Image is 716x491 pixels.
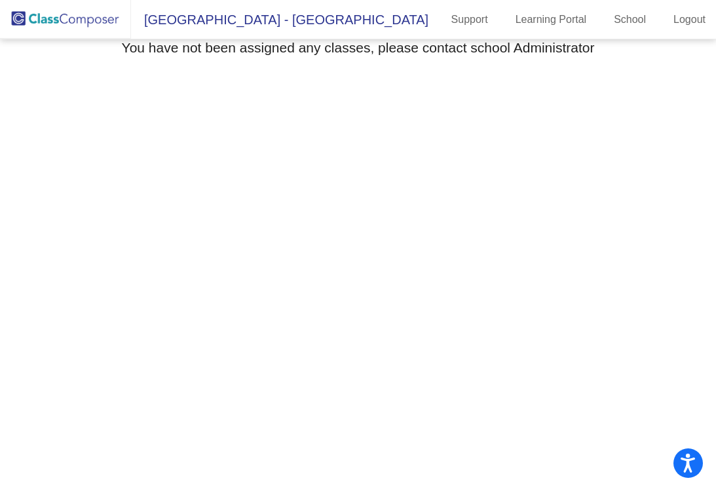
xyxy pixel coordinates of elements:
[122,39,595,56] h3: You have not been assigned any classes, please contact school Administrator
[131,9,428,30] span: [GEOGRAPHIC_DATA] - [GEOGRAPHIC_DATA]
[663,9,716,30] a: Logout
[603,9,656,30] a: School
[505,9,597,30] a: Learning Portal
[441,9,499,30] a: Support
